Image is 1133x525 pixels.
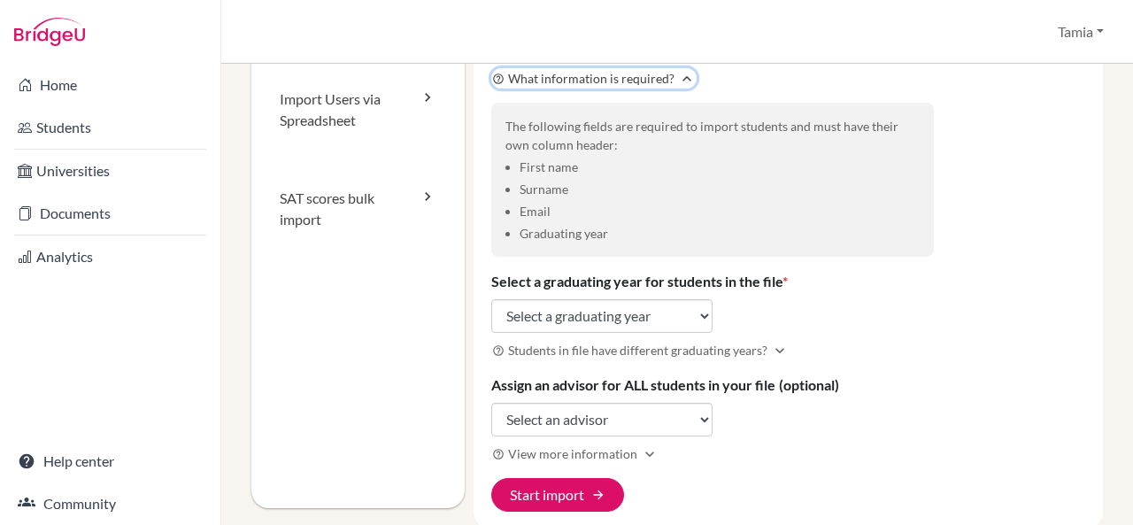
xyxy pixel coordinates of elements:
i: help_outline [492,73,505,85]
span: arrow_forward [591,488,605,502]
button: Tamia [1050,15,1112,49]
a: Help center [4,444,217,479]
a: Analytics [4,239,217,274]
a: Documents [4,196,217,231]
label: Assign an advisor for ALL students in your file [491,374,839,396]
i: Expand more [771,342,789,359]
span: View more information [508,444,637,463]
i: Expand more [641,445,659,463]
li: Graduating year [520,224,920,243]
i: help_outline [492,448,505,460]
i: help_outline [492,344,505,357]
a: Home [4,67,217,103]
span: The following fields are required to import students and must have their own column header: [505,119,898,152]
i: Expand less [678,70,696,88]
span: What information is required? [508,69,674,88]
div: What information is required?Expand less [491,103,934,257]
span: Students in file have different graduating years? [508,341,767,359]
label: Select a graduating year for students in the file [491,271,788,292]
button: What information is required?Expand less [491,68,697,89]
li: First name [520,158,920,176]
button: View more informationExpand more [491,444,659,464]
button: Students in file have different graduating years?Expand more [491,340,790,360]
a: Community [4,486,217,521]
a: Students [4,110,217,145]
li: Surname [520,180,920,198]
li: Email [520,202,920,220]
a: Universities [4,153,217,189]
span: (optional) [779,376,839,393]
a: SAT scores bulk import [251,159,465,259]
button: Start import [491,478,624,512]
img: Bridge-U [14,18,85,46]
a: Import Users via Spreadsheet [251,60,465,159]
